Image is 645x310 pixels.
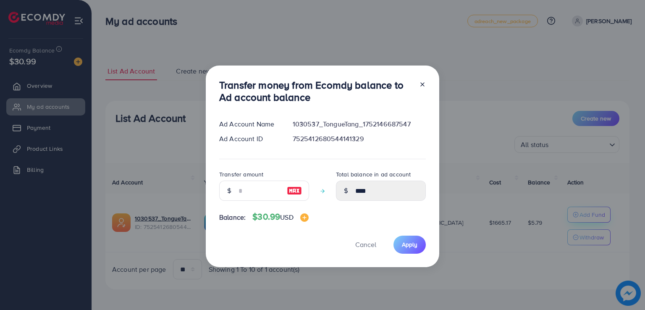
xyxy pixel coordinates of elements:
[402,240,417,249] span: Apply
[280,213,293,222] span: USD
[252,212,308,222] h4: $30.99
[219,170,263,179] label: Transfer amount
[336,170,411,179] label: Total balance in ad account
[300,213,309,222] img: image
[212,134,286,144] div: Ad Account ID
[287,186,302,196] img: image
[219,79,412,103] h3: Transfer money from Ecomdy balance to Ad account balance
[286,119,433,129] div: 1030537_TongueTang_1752146687547
[212,119,286,129] div: Ad Account Name
[393,236,426,254] button: Apply
[219,213,246,222] span: Balance:
[286,134,433,144] div: 7525412680544141329
[345,236,387,254] button: Cancel
[355,240,376,249] span: Cancel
